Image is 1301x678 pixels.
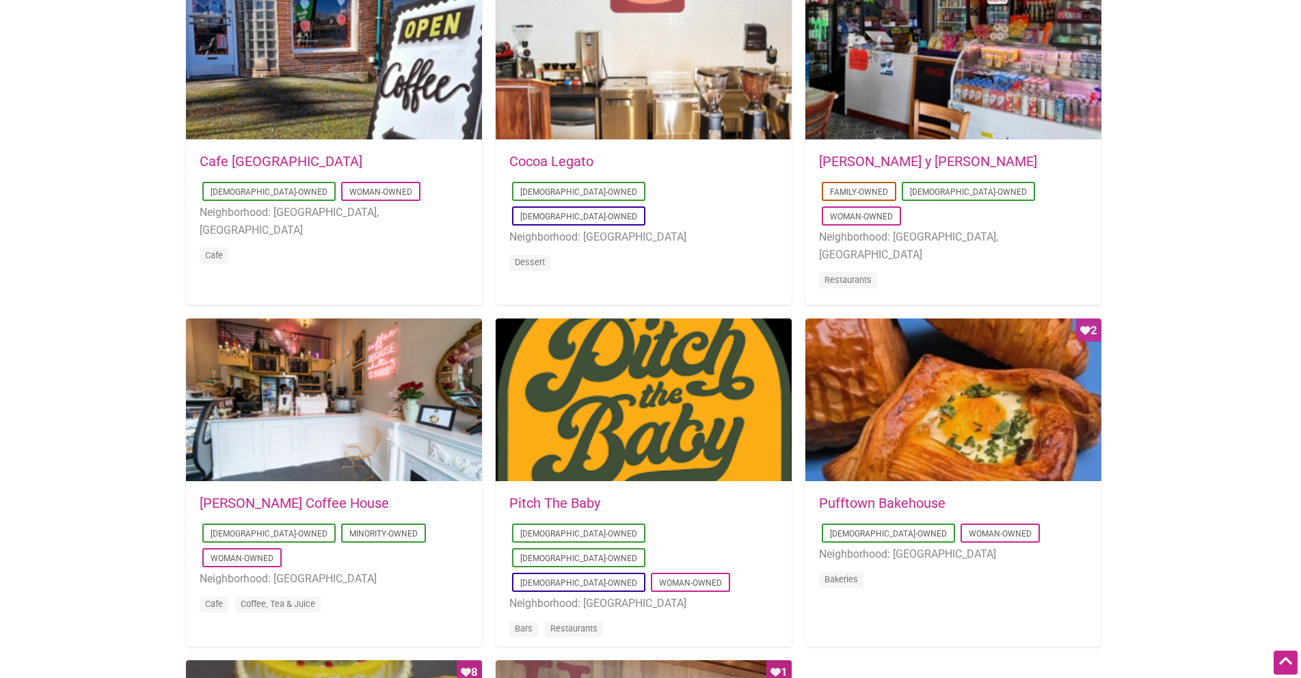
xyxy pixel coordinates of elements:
[205,599,223,609] a: Cafe
[515,257,545,267] a: Dessert
[830,187,888,197] a: Family-Owned
[910,187,1027,197] a: [DEMOGRAPHIC_DATA]-Owned
[550,623,598,634] a: Restaurants
[824,275,872,285] a: Restaurants
[509,495,600,511] a: Pitch The Baby
[515,623,533,634] a: Bars
[349,187,412,197] a: Woman-Owned
[200,204,468,239] li: Neighborhood: [GEOGRAPHIC_DATA], [GEOGRAPHIC_DATA]
[211,187,327,197] a: [DEMOGRAPHIC_DATA]-Owned
[509,153,593,169] a: Cocoa Legato
[659,578,722,588] a: Woman-Owned
[211,529,327,539] a: [DEMOGRAPHIC_DATA]-Owned
[509,228,778,246] li: Neighborhood: [GEOGRAPHIC_DATA]
[819,228,1088,263] li: Neighborhood: [GEOGRAPHIC_DATA], [GEOGRAPHIC_DATA]
[520,187,637,197] a: [DEMOGRAPHIC_DATA]-Owned
[520,578,637,588] a: [DEMOGRAPHIC_DATA]-Owned
[819,545,1088,563] li: Neighborhood: [GEOGRAPHIC_DATA]
[520,212,637,221] a: [DEMOGRAPHIC_DATA]-Owned
[349,529,418,539] a: Minority-Owned
[509,595,778,612] li: Neighborhood: [GEOGRAPHIC_DATA]
[200,495,389,511] a: [PERSON_NAME] Coffee House
[1274,651,1298,675] div: Scroll Back to Top
[200,153,362,169] a: Cafe [GEOGRAPHIC_DATA]
[830,529,947,539] a: [DEMOGRAPHIC_DATA]-Owned
[819,495,945,511] a: Pufftown Bakehouse
[200,570,468,588] li: Neighborhood: [GEOGRAPHIC_DATA]
[830,212,893,221] a: Woman-Owned
[520,529,637,539] a: [DEMOGRAPHIC_DATA]-Owned
[969,529,1032,539] a: Woman-Owned
[241,599,315,609] a: Coffee, Tea & Juice
[211,554,273,563] a: Woman-Owned
[819,153,1037,169] a: [PERSON_NAME] y [PERSON_NAME]
[205,250,223,260] a: Cafe
[520,554,637,563] a: [DEMOGRAPHIC_DATA]-Owned
[824,574,858,584] a: Bakeries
